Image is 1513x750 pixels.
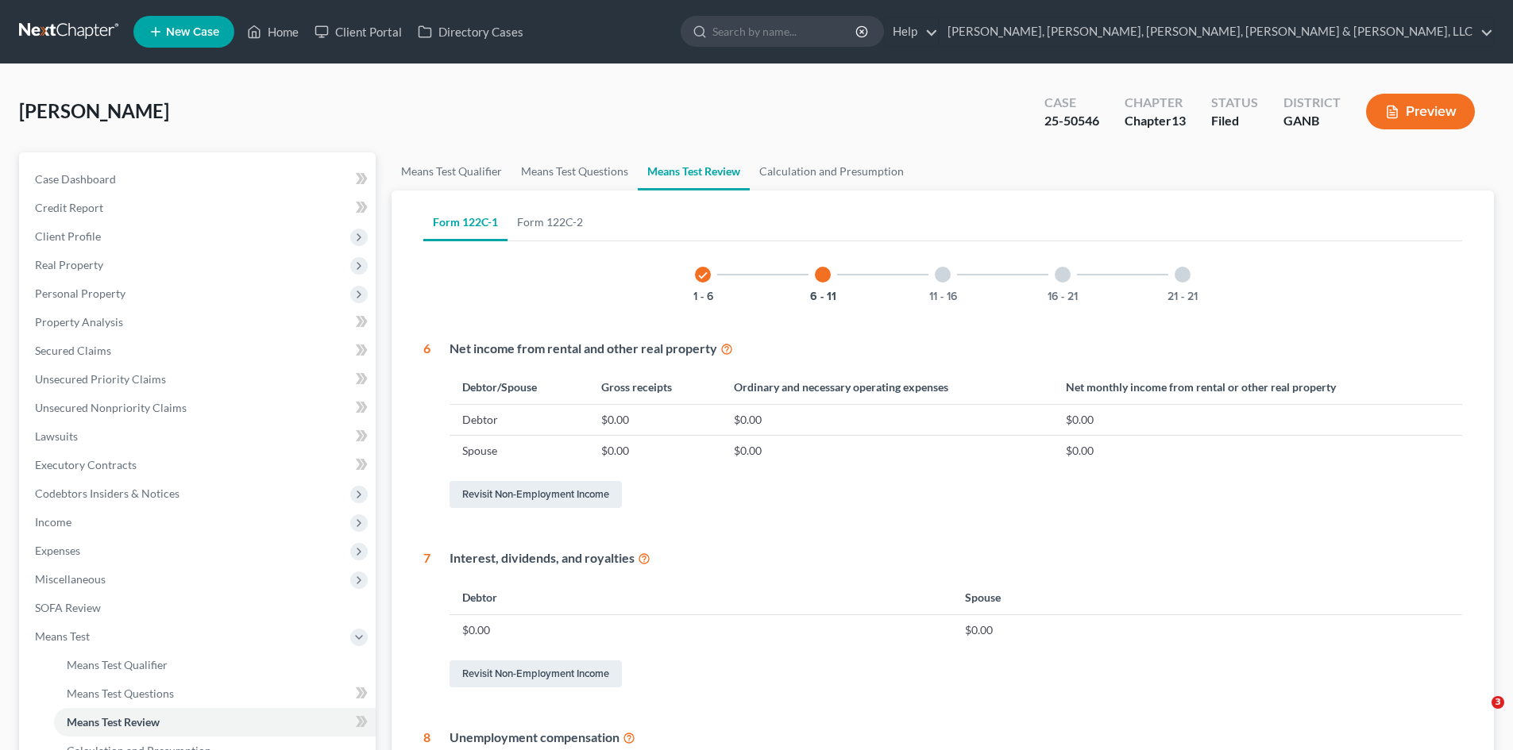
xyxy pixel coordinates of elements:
[35,372,166,386] span: Unsecured Priority Claims
[450,549,1462,567] div: Interest, dividends, and royalties
[35,344,111,357] span: Secured Claims
[22,165,376,194] a: Case Dashboard
[35,287,125,300] span: Personal Property
[410,17,531,46] a: Directory Cases
[929,291,957,302] button: 11 - 16
[1044,112,1099,130] div: 25-50546
[67,715,160,729] span: Means Test Review
[952,614,1462,644] td: $0.00
[19,99,169,122] span: [PERSON_NAME]
[35,429,78,443] span: Lawsuits
[1492,696,1504,709] span: 3
[35,172,116,186] span: Case Dashboard
[1053,435,1462,465] td: $0.00
[952,580,1462,614] th: Spouse
[22,594,376,622] a: SOFA Review
[511,152,638,190] a: Means Test Questions
[721,435,1053,465] td: $0.00
[589,405,721,435] td: $0.00
[423,203,508,241] a: Form 122C-1
[697,270,708,281] i: check
[508,203,592,241] a: Form 122C-2
[721,371,1053,405] th: Ordinary and necessary operating expenses
[450,729,1462,747] div: Unemployment compensation
[693,291,713,302] button: 1 - 6
[1048,291,1078,302] button: 16 - 21
[54,708,376,737] a: Means Test Review
[450,614,952,644] td: $0.00
[589,435,721,465] td: $0.00
[22,308,376,337] a: Property Analysis
[450,481,622,508] a: Revisit Non-Employment Income
[450,340,1462,358] div: Net income from rental and other real property
[22,365,376,394] a: Unsecured Priority Claims
[450,405,588,435] td: Debtor
[54,651,376,679] a: Means Test Qualifier
[67,658,168,671] span: Means Test Qualifier
[67,687,174,700] span: Means Test Questions
[1053,405,1462,435] td: $0.00
[1366,94,1475,129] button: Preview
[54,679,376,708] a: Means Test Questions
[35,572,106,586] span: Miscellaneous
[392,152,511,190] a: Means Test Qualifier
[22,422,376,451] a: Lawsuits
[22,337,376,365] a: Secured Claims
[885,17,938,46] a: Help
[35,458,137,471] span: Executory Contracts
[1125,94,1186,112] div: Chapter
[35,601,101,614] span: SOFA Review
[307,17,410,46] a: Client Portal
[1171,113,1186,128] span: 13
[423,340,430,512] div: 6
[450,371,588,405] th: Debtor/Spouse
[35,201,103,214] span: Credit Report
[22,194,376,222] a: Credit Report
[35,315,123,329] span: Property Analysis
[940,17,1493,46] a: [PERSON_NAME], [PERSON_NAME], [PERSON_NAME], [PERSON_NAME] & [PERSON_NAME], LLC
[810,291,836,302] button: 6 - 11
[750,152,913,190] a: Calculation and Presumption
[35,487,179,500] span: Codebtors Insiders & Notices
[35,229,101,243] span: Client Profile
[22,451,376,479] a: Executory Contracts
[35,401,187,414] span: Unsecured Nonpriority Claims
[1044,94,1099,112] div: Case
[1211,94,1258,112] div: Status
[450,580,952,614] th: Debtor
[1211,112,1258,130] div: Filed
[721,405,1053,435] td: $0.00
[450,435,588,465] td: Spouse
[1125,112,1186,130] div: Chapter
[1168,291,1198,302] button: 21 - 21
[35,515,71,529] span: Income
[35,629,90,643] span: Means Test
[35,258,103,271] span: Real Property
[35,544,80,557] span: Expenses
[1053,371,1462,405] th: Net monthly income from rental or other real property
[1459,696,1497,734] iframe: Intercom live chat
[589,371,721,405] th: Gross receipts
[712,17,858,46] input: Search by name...
[1283,94,1341,112] div: District
[22,394,376,422] a: Unsecured Nonpriority Claims
[423,549,430,690] div: 7
[450,660,622,687] a: Revisit Non-Employment Income
[239,17,307,46] a: Home
[166,26,219,38] span: New Case
[638,152,750,190] a: Means Test Review
[1283,112,1341,130] div: GANB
